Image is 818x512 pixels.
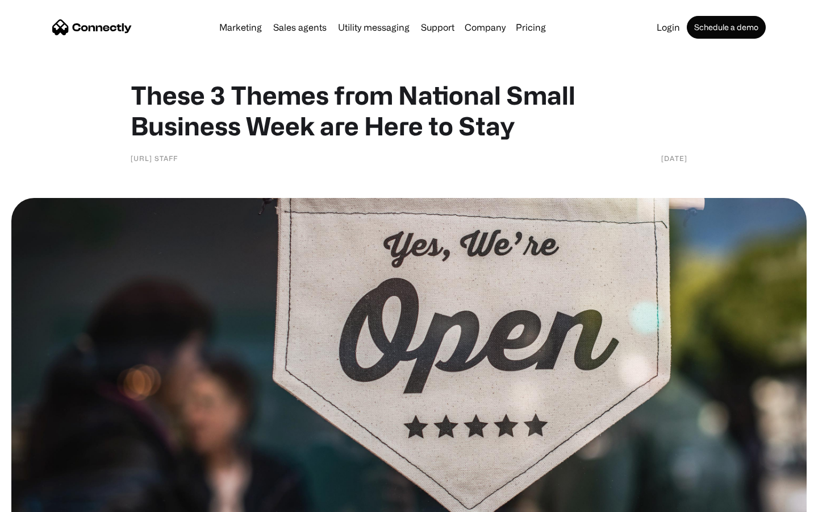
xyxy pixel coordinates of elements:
[333,23,414,32] a: Utility messaging
[687,16,766,39] a: Schedule a demo
[461,19,509,35] div: Company
[661,152,687,164] div: [DATE]
[131,80,687,141] h1: These 3 Themes from National Small Business Week are Here to Stay
[131,152,178,164] div: [URL] Staff
[269,23,331,32] a: Sales agents
[416,23,459,32] a: Support
[52,19,132,36] a: home
[465,19,506,35] div: Company
[11,492,68,508] aside: Language selected: English
[215,23,266,32] a: Marketing
[652,23,685,32] a: Login
[23,492,68,508] ul: Language list
[511,23,550,32] a: Pricing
